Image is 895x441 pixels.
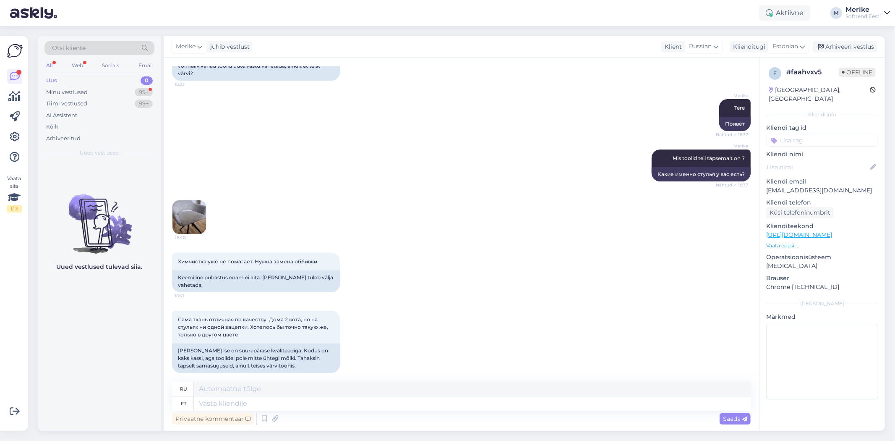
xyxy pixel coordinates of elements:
[141,76,153,85] div: 0
[766,274,878,283] p: Brauser
[175,293,206,299] span: 18:41
[661,42,682,51] div: Klient
[176,42,196,51] span: Merike
[175,234,206,241] span: 18:40
[46,134,81,143] div: Arhiveeritud
[716,182,748,188] span: Nähtud ✓ 18:37
[766,207,834,218] div: Küsi telefoninumbrit
[46,88,88,97] div: Minu vestlused
[766,186,878,195] p: [EMAIL_ADDRESS][DOMAIN_NAME]
[7,43,23,59] img: Askly Logo
[773,70,777,76] span: f
[178,258,318,265] span: Химчистка уже не помагает. Нужна замена оббивки.
[175,81,206,87] span: 18:23
[767,163,869,172] input: Lisa nimi
[181,396,186,411] div: et
[172,413,254,425] div: Privaatne kommentaar
[172,270,340,292] div: Keemiline puhastus enam ei aita. [PERSON_NAME] tuleb välja vahetada.
[830,7,842,19] div: M
[813,41,877,52] div: Arhiveeri vestlus
[172,200,206,234] img: Attachment
[766,134,878,147] input: Lisa tag
[734,105,745,111] span: Tere
[80,149,119,157] span: Uued vestlused
[716,131,748,138] span: Nähtud ✓ 18:37
[845,13,881,20] div: Softrend Eesti
[766,300,878,307] div: [PERSON_NAME]
[44,60,54,71] div: All
[723,415,747,423] span: Saada
[7,205,22,213] div: 1 / 3
[52,44,86,52] span: Otsi kliente
[766,231,832,239] a: [URL][DOMAIN_NAME]
[766,177,878,186] p: Kliendi email
[719,117,751,131] div: Привет
[46,111,77,120] div: AI Assistent
[766,242,878,249] p: Vaata edasi ...
[717,143,748,149] span: Merike
[769,86,870,103] div: [GEOGRAPHIC_DATA], [GEOGRAPHIC_DATA]
[172,344,340,373] div: [PERSON_NAME] ise on suurepärase kvaliteediga. Kodus on kaks kassi, aga toolidel pole mitte ühteg...
[70,60,85,71] div: Web
[766,222,878,231] p: Klienditeekond
[766,312,878,321] p: Märkmed
[137,60,154,71] div: Email
[766,111,878,118] div: Kliendi info
[178,316,329,338] span: Сама ткань отличная по качеству. Дома 2 кота, но на стульях ни одной зацепки. Хотелось бы точно т...
[786,67,839,77] div: # faahvxv5
[7,175,22,213] div: Vaata siia
[766,262,878,270] p: [MEDICAL_DATA]
[730,42,765,51] div: Klienditugi
[766,150,878,159] p: Kliendi nimi
[759,5,810,21] div: Aktiivne
[57,262,143,271] p: Uued vestlused tulevad siia.
[766,253,878,262] p: Operatsioonisüsteem
[135,88,153,97] div: 99+
[175,373,206,380] span: 18:44
[46,100,87,108] div: Tiimi vestlused
[766,123,878,132] p: Kliendi tag'id
[766,283,878,291] p: Chrome [TECHNICAL_ID]
[46,76,57,85] div: Uus
[180,382,187,396] div: ru
[766,198,878,207] p: Kliendi telefon
[845,6,881,13] div: Merike
[845,6,890,20] a: MerikeSoftrend Eesti
[717,92,748,99] span: Merike
[839,68,876,77] span: Offline
[673,155,745,161] span: Mis toolid teil täpsemalt on ?
[772,42,798,51] span: Estonian
[38,179,161,255] img: No chats
[207,42,250,51] div: juhib vestlust
[652,167,751,181] div: Какие именно стулья у вас есть?
[135,100,153,108] div: 99+
[46,123,58,131] div: Kõik
[689,42,712,51] span: Russian
[100,60,121,71] div: Socials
